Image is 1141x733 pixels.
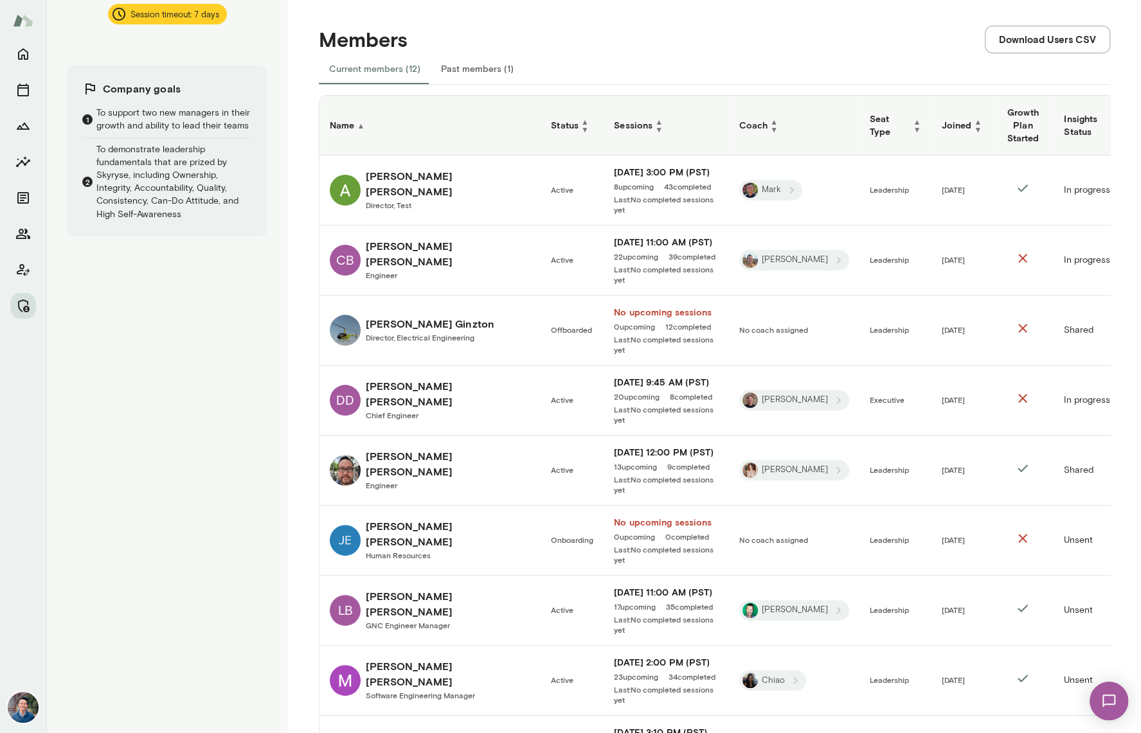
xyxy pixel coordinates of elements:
button: Download Users CSV [985,26,1110,53]
button: Past members (1) [431,53,524,84]
span: [DATE] [942,185,965,194]
span: 2 [82,177,93,187]
span: ▲ [913,118,921,125]
span: 13 upcoming [614,461,657,472]
a: Alan Lee[PERSON_NAME] [PERSON_NAME]Director, Test [330,168,530,212]
div: LB [330,595,361,626]
span: Last: No completed sessions yet [614,334,718,355]
span: 22 upcoming [614,251,658,261]
span: Leadership [870,605,909,614]
div: Derrick Mar[PERSON_NAME] [739,390,849,411]
img: Adam Griffin [742,252,758,268]
div: Mark GuzmanMark [739,180,802,200]
button: Documents [10,185,36,211]
span: Leadership [870,535,909,544]
span: Human Resources [366,551,431,560]
span: Active [551,395,573,404]
a: George Evans[PERSON_NAME] [PERSON_NAME]Engineer [330,448,530,492]
span: Leadership [870,675,909,684]
span: 8 completed [670,391,712,402]
td: In progress [1054,155,1134,225]
span: No coach assigned [739,535,808,544]
h4: Members [319,27,408,51]
div: DD [330,385,361,416]
img: Chiao Dyi [742,673,758,688]
span: 9 completed [667,461,710,472]
a: 34completed [669,671,715,682]
span: Active [551,605,573,614]
h6: [PERSON_NAME] [PERSON_NAME] [366,658,530,689]
a: 13upcoming [614,461,657,472]
span: Leadership [870,185,909,194]
a: Last:No completed sessions yet [614,474,718,495]
span: 1 [82,114,93,125]
a: CB[PERSON_NAME] [PERSON_NAME]Engineer [330,238,530,282]
span: 34 completed [669,671,715,682]
span: Last: No completed sessions yet [614,474,718,495]
span: [DATE] [942,605,965,614]
span: Director, Test [366,200,411,209]
span: ▼ [655,125,663,133]
span: Engineer [366,481,397,490]
span: Chiao [754,675,793,687]
a: 8completed [670,391,712,402]
h6: [PERSON_NAME] Ginzton [366,316,494,331]
h6: Sessions [614,118,718,133]
span: ▲ [357,121,364,130]
h6: Coach [739,118,849,133]
span: ▲ [581,118,589,125]
td: Unsent [1054,646,1134,716]
span: [PERSON_NAME] [754,254,836,266]
span: [DATE] [942,675,965,684]
a: Last:No completed sessions yet [614,544,718,565]
div: Brian Lawrence[PERSON_NAME] [739,600,849,621]
h6: Name [330,119,530,132]
a: 22upcoming [614,251,658,261]
span: Engineer [366,270,397,279]
a: 8upcoming [614,181,654,191]
a: 39completed [669,251,715,261]
span: Chief Engineer [366,411,418,419]
span: Leadership [870,255,909,264]
p: To demonstrate leadership fundamentals that are prized by Skyryse, including Ownership, Integrity... [96,143,252,220]
h6: Company goals [82,81,252,96]
h6: [PERSON_NAME] [PERSON_NAME] [366,588,530,619]
h6: [PERSON_NAME] [PERSON_NAME] [366,168,530,199]
img: Chris Ginzton [330,315,361,346]
h6: [DATE] 3:00 PM (PST) [614,166,718,179]
img: Mento [13,8,33,33]
span: Last: No completed sessions yet [614,264,718,285]
span: Offboarded [551,325,592,334]
h6: [PERSON_NAME] [PERSON_NAME] [366,448,530,479]
img: Jeff Becker [330,525,361,556]
h6: Status [551,118,593,133]
button: Insights [10,149,36,175]
td: Unsent [1054,576,1134,646]
span: Last: No completed sessions yet [614,544,718,565]
span: 0 upcoming [614,531,655,542]
div: Nancy Alsip[PERSON_NAME] [739,460,849,481]
td: Unsent [1054,506,1134,576]
img: Mark Guzman [742,182,758,198]
a: 43completed [664,181,711,191]
div: Adam Griffin[PERSON_NAME] [739,250,849,270]
span: 0 upcoming [614,321,655,331]
span: Leadership [870,465,909,474]
button: Home [10,41,36,67]
a: No upcoming sessions [614,306,718,319]
button: Current members (12) [319,53,431,84]
td: Shared [1054,296,1134,366]
div: CB [330,245,361,276]
span: 20 upcoming [614,391,660,402]
button: Growth Plan [10,113,36,139]
a: Last:No completed sessions yet [614,404,718,425]
h6: [PERSON_NAME] [PERSON_NAME] [366,238,530,269]
a: [DATE] 12:00 PM (PST) [614,446,718,459]
a: [DATE] 11:00 AM (PST) [614,236,718,249]
a: Last:No completed sessions yet [614,334,718,355]
span: Active [551,255,573,264]
span: 12 completed [665,321,711,331]
span: Last: No completed sessions yet [614,614,718,635]
span: [PERSON_NAME] [754,394,836,406]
